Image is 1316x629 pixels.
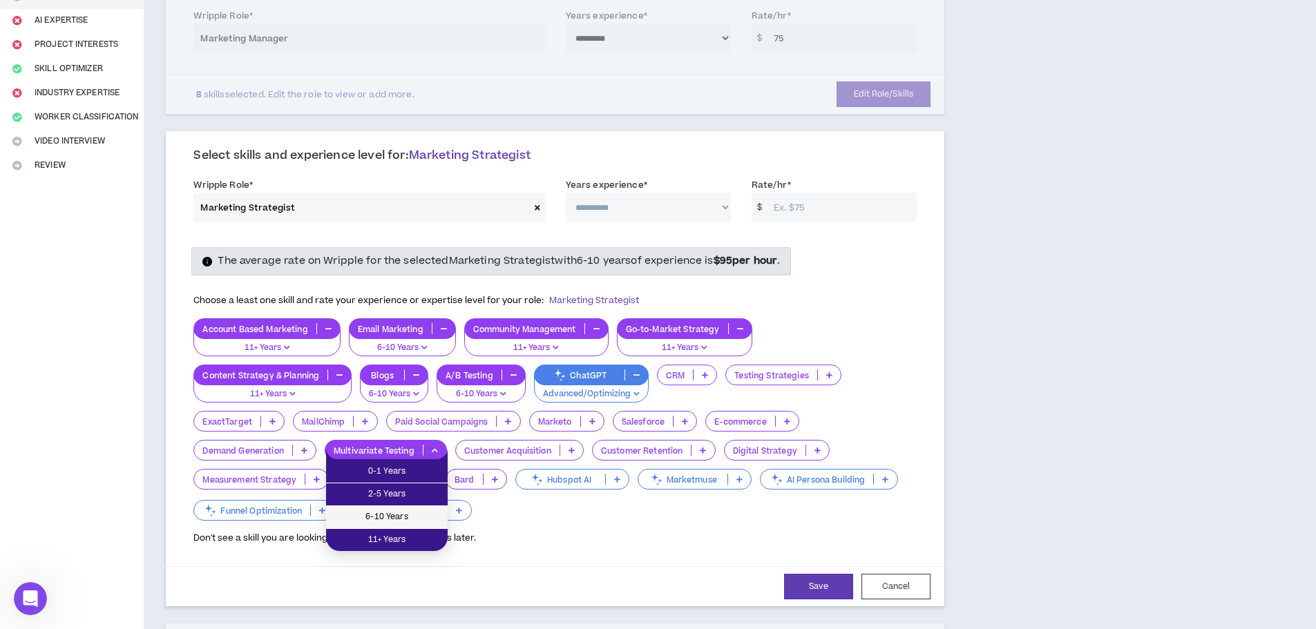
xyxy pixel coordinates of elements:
[334,464,439,479] span: 0-1 Years
[706,416,774,427] p: E-commerce
[473,342,600,354] p: 11+ Years
[761,474,874,485] p: AI Persona Building
[714,253,778,268] strong: $ 95 per hour
[202,257,212,267] span: info-circle
[437,376,526,403] button: 6-10 Years
[593,445,692,456] p: Customer Retention
[456,445,560,456] p: Customer Acquisition
[409,147,531,164] span: Marketing Strategist
[193,532,476,544] span: Don't see a skill you are looking for? You can add more skills later.
[14,582,47,615] iframe: Intercom live chat
[193,294,639,307] span: Choose a least one skill and rate your experience or expertise level for your role:
[549,294,639,307] span: Marketing Strategist
[617,330,752,356] button: 11+ Years
[861,574,931,599] button: Cancel
[464,330,609,356] button: 11+ Years
[638,474,727,485] p: Marketmuse
[369,388,419,400] p: 6-10 Years
[613,416,673,427] p: Salesforce
[535,370,624,380] p: ChatGPT
[658,370,693,380] p: CRM
[446,474,483,485] p: Bard
[465,324,584,334] p: Community Management
[193,147,530,164] span: Select skills and experience level for:
[726,370,817,380] p: Testing Strategies
[194,445,292,456] p: Demand Generation
[194,474,305,485] p: Measurement Strategy
[752,193,767,222] span: $
[194,324,316,334] p: Account Based Marketing
[193,330,340,356] button: 11+ Years
[543,388,640,400] p: Advanced/Optimizing
[294,416,353,427] p: MailChimp
[349,330,456,356] button: 6-10 Years
[387,416,497,427] p: Paid Social Campaigns
[358,342,447,354] p: 6-10 Years
[202,342,331,354] p: 11+ Years
[626,342,743,354] p: 11+ Years
[530,416,580,427] p: Marketo
[325,445,423,456] p: Multivariate Testing
[193,174,253,196] label: Wripple Role
[361,370,404,380] p: Blogs
[193,376,352,403] button: 11+ Years
[202,388,343,400] p: 11+ Years
[193,193,528,222] input: (e.g. User Experience, Visual & UI, Technical PM, etc.)
[350,324,432,334] p: Email Marketing
[194,505,310,516] p: Funnel Optimization
[784,574,853,599] button: Save
[618,324,728,334] p: Go-to-Market Strategy
[767,193,917,222] input: Ex. $75
[446,388,517,400] p: 6-10 Years
[437,370,502,380] p: A/B Testing
[334,510,439,525] span: 6-10 Years
[194,370,327,380] p: Content Strategy & Planning
[334,487,439,502] span: 2-5 Years
[516,474,605,485] p: Hubspot AI
[360,376,428,403] button: 6-10 Years
[334,532,439,548] span: 11+ Years
[194,416,260,427] p: ExactTarget
[566,174,647,196] label: Years experience
[725,445,805,456] p: Digital Strategy
[218,253,780,268] span: The average rate on Wripple for the selected Marketing Strategist with 6-10 years of experience is .
[534,376,649,403] button: Advanced/Optimizing
[752,174,791,196] label: Rate/hr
